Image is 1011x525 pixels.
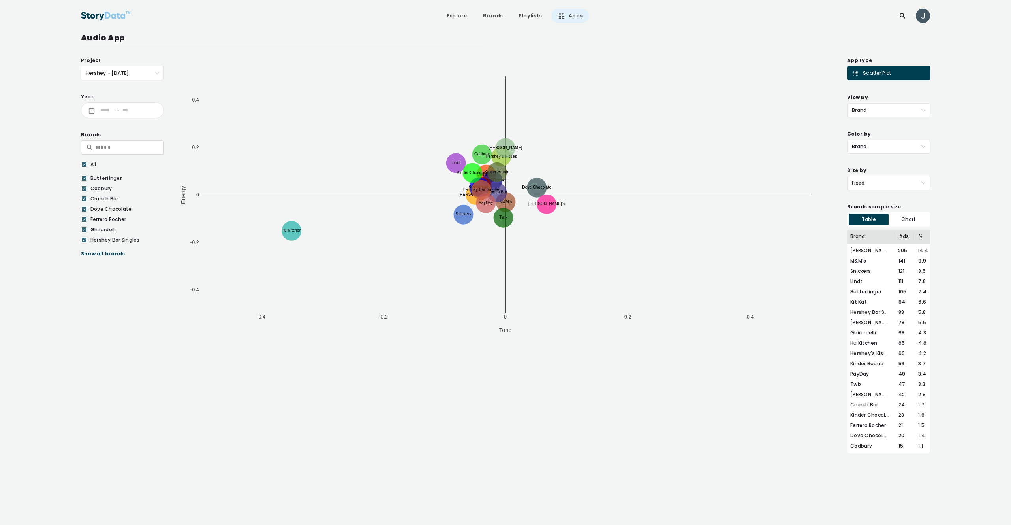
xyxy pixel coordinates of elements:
div: Dove Chocolate [850,432,894,439]
div: 111 [894,278,914,285]
div: 4.8 [913,329,927,336]
div: 20 [894,432,914,439]
div: 24 [894,401,914,408]
div: 94 [894,298,914,306]
div: 205 [893,247,913,254]
div: Ferrero Rocher [90,216,160,223]
div: All [90,161,160,168]
div: Hu Kitchen [850,340,894,347]
div: [PERSON_NAME] [850,391,894,398]
div: 60 [894,350,914,357]
span: Hershey - Oct 2025 [86,66,159,80]
div: 1.4 [913,432,927,439]
img: StoryData Logo [81,9,131,23]
div: Cadbury [90,185,160,192]
div: 68 [894,329,914,336]
div: 83 [894,309,914,316]
div: PayDay [850,370,894,378]
div: Ferrero Rocher [850,422,894,429]
a: Brands [477,9,509,23]
a: Playlists [512,9,548,23]
div: Brand [850,233,894,240]
div: Dove Chocolate [90,206,160,213]
div: Kit Kat [850,298,894,306]
div: Snickers [850,268,894,275]
div: Hershey's Kisses [850,350,894,357]
div: Twix [850,381,894,388]
div: 42 [894,391,914,398]
div: Crunch Bar [90,195,160,202]
div: 2.9 [913,391,927,398]
div: 5.5 [913,319,927,326]
div: 7.4 [913,288,927,295]
div: 47 [894,381,914,388]
div: 23 [894,412,914,419]
div: 21 [894,422,914,429]
div: 49 [894,370,914,378]
div: App type [847,57,930,64]
div: Ghirardelli [850,329,894,336]
div: Butterfinger [850,288,894,295]
div: 78 [894,319,914,326]
a: Apps [551,9,589,23]
div: Hershey Bar Singles [90,236,160,244]
div: Show all brands [81,250,164,258]
div: Table [849,214,889,225]
div: 1.6 [913,412,927,419]
div: 6.6 [913,298,927,306]
div: Size by [847,166,930,174]
div: Brands [81,131,164,139]
div: 9.9 [913,257,927,264]
div: 7.8 [913,278,927,285]
div: Kinder Bueno [850,360,894,367]
div: 14.4 [913,247,927,254]
div: % [914,233,927,240]
div: Crunch Bar [850,401,894,408]
div: Year [81,93,164,101]
div: [PERSON_NAME]'s [850,319,894,326]
div: [PERSON_NAME] [850,247,893,254]
div: Audio App [81,32,930,43]
div: 8.5 [913,268,927,275]
div: 3.3 [913,381,927,388]
div: Color by [847,130,930,138]
div: 53 [894,360,914,367]
a: Explore [440,9,474,23]
div: Cadbury [850,442,894,449]
div: 3.7 [913,360,927,367]
div: Ads [894,233,914,240]
div: 3.4 [913,370,927,378]
div: - [113,108,122,113]
div: View by [847,94,930,102]
div: 1.1 [913,442,927,449]
div: Scatter Plot [852,69,891,77]
div: Chart [889,214,928,225]
div: 141 [894,257,914,264]
div: Butterfinger [90,175,160,182]
div: 1.5 [913,422,927,429]
div: 4.6 [913,340,927,347]
div: Brands sample size [847,203,930,211]
div: 105 [894,288,914,295]
div: 65 [894,340,914,347]
div: Project [81,57,164,64]
span: Brand [852,140,925,153]
div: Hershey Bar Singles [850,309,894,316]
div: Kinder Chocolate [850,412,894,419]
div: Lindt [850,278,894,285]
div: 1.7 [913,401,927,408]
div: 4.2 [913,350,927,357]
span: Fixed [852,176,925,190]
div: 121 [894,268,914,275]
img: ACg8ocL4n2a6OBrbNl1cRdhqILMM1PVwDnCTNMmuJZ_RnCAKJCOm-A=s96-c [916,9,930,23]
div: M&M's [850,257,894,264]
span: Brand [852,104,925,117]
div: 5.8 [913,309,927,316]
div: 15 [894,442,914,449]
div: Ghirardelli [90,226,160,233]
